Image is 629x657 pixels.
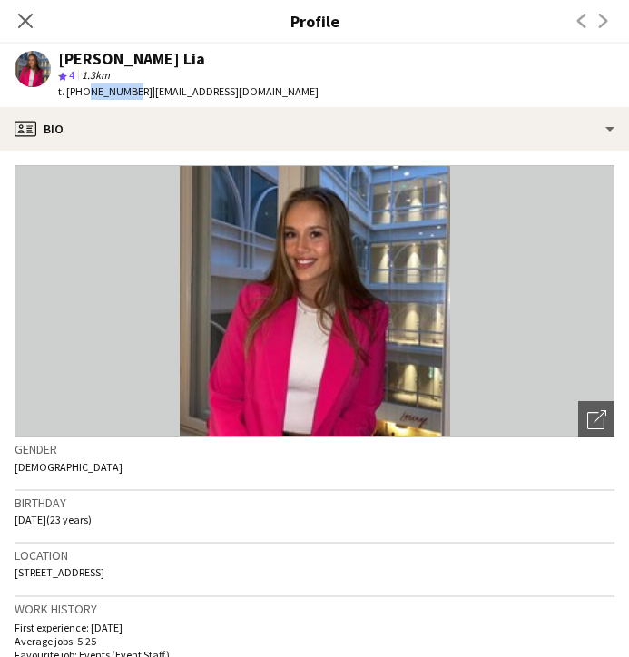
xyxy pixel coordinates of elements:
[69,68,74,82] span: 4
[15,621,614,634] p: First experience: [DATE]
[152,84,319,98] span: | [EMAIL_ADDRESS][DOMAIN_NAME]
[15,513,92,526] span: [DATE] (23 years)
[15,634,614,648] p: Average jobs: 5.25
[15,565,104,579] span: [STREET_ADDRESS]
[58,84,152,98] span: t. [PHONE_NUMBER]
[578,401,614,437] div: Open photos pop-in
[15,547,614,564] h3: Location
[15,165,614,437] img: Crew avatar or photo
[15,441,614,457] h3: Gender
[15,601,614,617] h3: Work history
[15,495,614,511] h3: Birthday
[15,460,123,474] span: [DEMOGRAPHIC_DATA]
[78,68,113,82] span: 1.3km
[58,51,205,67] div: [PERSON_NAME] Lia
